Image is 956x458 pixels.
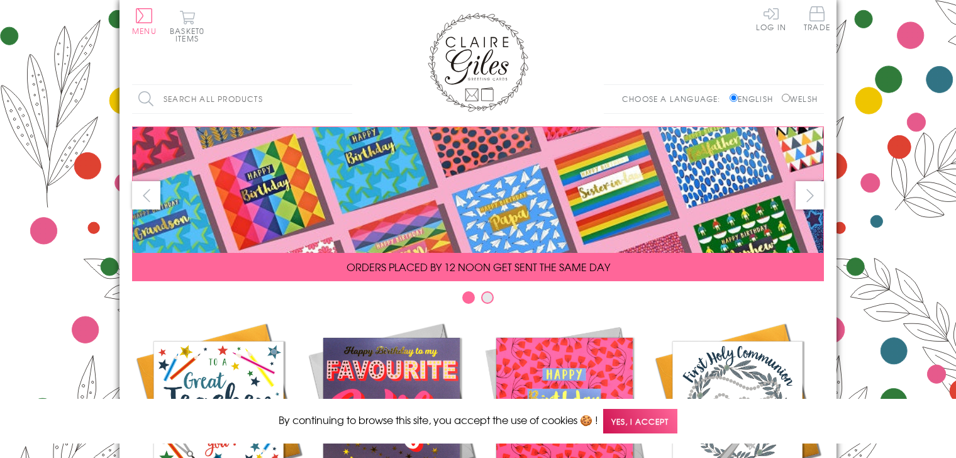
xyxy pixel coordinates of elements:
div: Carousel Pagination [132,291,824,310]
span: Yes, I accept [603,409,677,433]
span: Trade [804,6,830,31]
button: Carousel Page 2 [481,291,494,304]
button: prev [132,181,160,209]
a: Trade [804,6,830,33]
a: Log In [756,6,786,31]
label: English [730,93,779,104]
input: Search [340,85,352,113]
button: next [796,181,824,209]
span: ORDERS PLACED BY 12 NOON GET SENT THE SAME DAY [347,259,610,274]
input: English [730,94,738,102]
span: Menu [132,25,157,36]
label: Welsh [782,93,818,104]
button: Menu [132,8,157,35]
img: Claire Giles Greetings Cards [428,13,528,112]
input: Welsh [782,94,790,102]
span: 0 items [175,25,204,44]
button: Basket0 items [170,10,204,42]
p: Choose a language: [622,93,727,104]
button: Carousel Page 1 (Current Slide) [462,291,475,304]
input: Search all products [132,85,352,113]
